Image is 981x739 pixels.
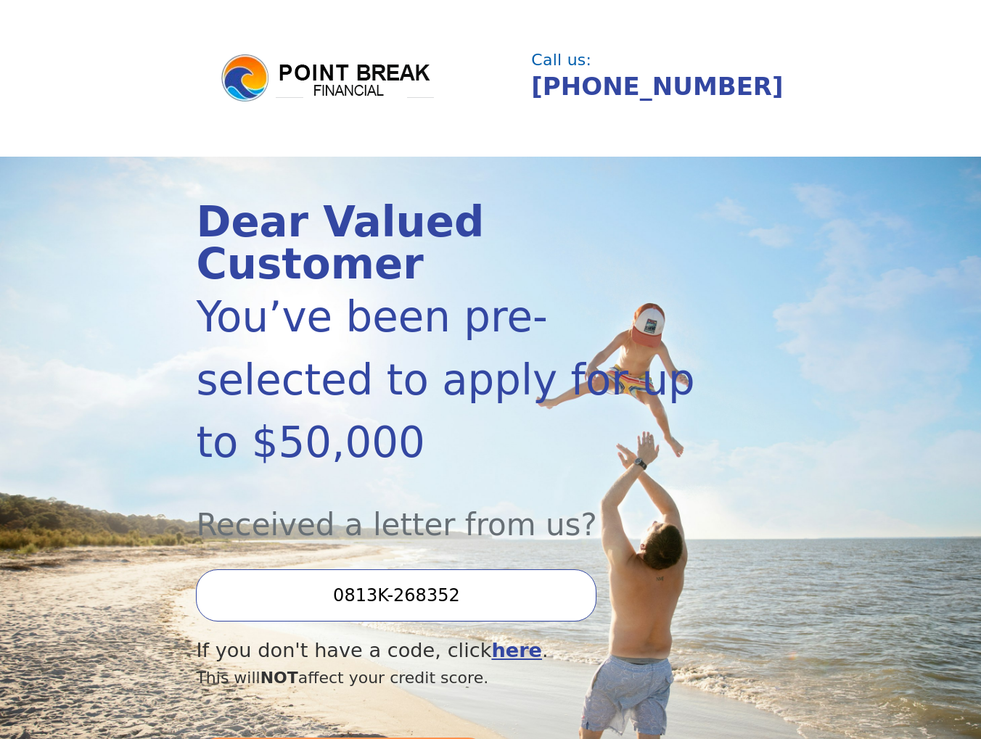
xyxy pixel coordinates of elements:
[196,202,697,286] div: Dear Valued Customer
[196,474,697,548] div: Received a letter from us?
[219,52,437,104] img: logo.png
[531,72,783,101] a: [PHONE_NUMBER]
[196,569,596,622] input: Enter your Offer Code:
[196,286,697,474] div: You’ve been pre-selected to apply for up to $50,000
[531,52,776,68] div: Call us:
[260,669,298,687] span: NOT
[196,666,697,690] div: This will affect your credit score.
[491,639,542,661] a: here
[196,636,697,666] div: If you don't have a code, click .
